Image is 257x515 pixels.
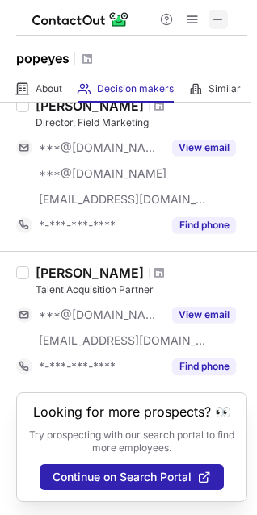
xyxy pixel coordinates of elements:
[97,82,174,95] span: Decision makers
[36,82,62,95] span: About
[32,10,129,29] img: ContactOut v5.3.10
[39,308,162,322] span: ***@[DOMAIN_NAME]
[39,166,166,181] span: ***@[DOMAIN_NAME]
[53,471,192,484] span: Continue on Search Portal
[172,140,236,156] button: Reveal Button
[172,307,236,323] button: Reveal Button
[39,140,162,155] span: ***@[DOMAIN_NAME]
[36,98,144,114] div: [PERSON_NAME]
[28,429,235,454] p: Try prospecting with our search portal to find more employees.
[172,358,236,375] button: Reveal Button
[36,265,144,281] div: [PERSON_NAME]
[33,404,231,419] header: Looking for more prospects? 👀
[36,283,247,297] div: Talent Acquisition Partner
[39,192,207,207] span: [EMAIL_ADDRESS][DOMAIN_NAME]
[39,333,207,348] span: [EMAIL_ADDRESS][DOMAIN_NAME]
[40,464,224,490] button: Continue on Search Portal
[209,82,241,95] span: Similar
[36,115,247,130] div: Director, Field Marketing
[172,217,236,233] button: Reveal Button
[16,48,70,68] h1: popeyes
